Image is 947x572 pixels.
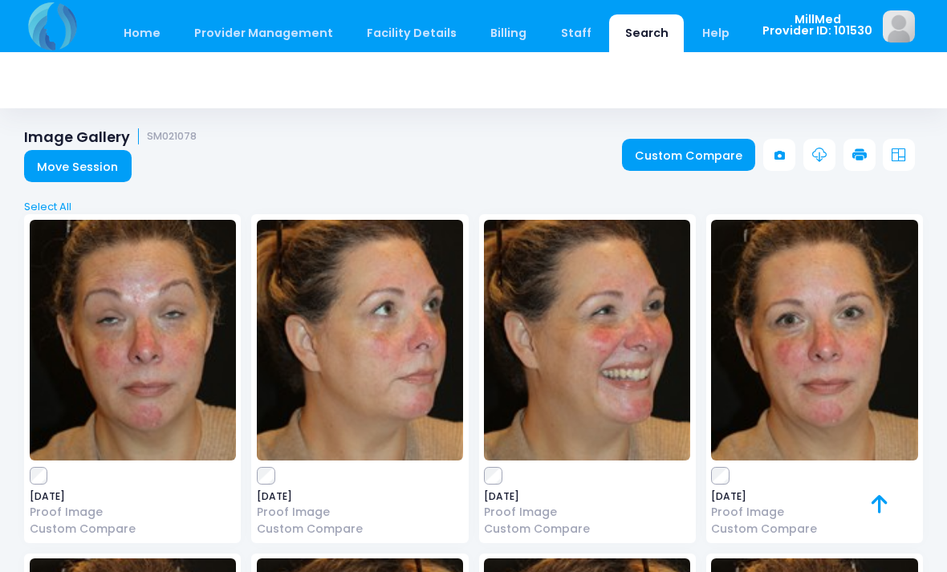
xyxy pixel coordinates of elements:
[24,128,197,145] h1: Image Gallery
[352,14,473,52] a: Facility Details
[484,521,690,538] a: Custom Compare
[475,14,543,52] a: Billing
[19,199,929,215] a: Select All
[30,220,236,460] img: image
[484,504,690,521] a: Proof Image
[711,220,917,460] img: image
[622,139,756,171] a: Custom Compare
[30,521,236,538] a: Custom Compare
[178,14,348,52] a: Provider Management
[24,150,132,182] a: Move Session
[257,492,463,501] span: [DATE]
[30,492,236,501] span: [DATE]
[711,504,917,521] a: Proof Image
[484,220,690,460] img: image
[30,504,236,521] a: Proof Image
[545,14,607,52] a: Staff
[711,492,917,501] span: [DATE]
[147,131,197,143] small: SM021078
[883,10,915,43] img: image
[762,14,872,37] span: MillMed Provider ID: 101530
[108,14,176,52] a: Home
[257,504,463,521] a: Proof Image
[711,521,917,538] a: Custom Compare
[609,14,684,52] a: Search
[257,521,463,538] a: Custom Compare
[257,220,463,460] img: image
[687,14,746,52] a: Help
[484,492,690,501] span: [DATE]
